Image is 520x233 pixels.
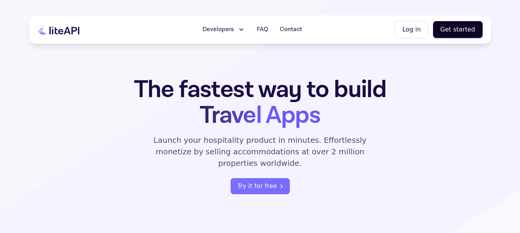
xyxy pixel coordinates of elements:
span: Developers [202,25,234,34]
button: Try it for free [231,178,290,194]
a: register [231,178,290,194]
span: Travel Apps [200,99,320,131]
h1: The fastest way to build [110,77,411,128]
a: Contact [275,22,307,37]
p: Launch your hospitality product in minutes. Effortlessly monetize by selling accommodations at ov... [145,134,376,169]
button: Developers [198,22,250,37]
a: FAQ [252,22,273,37]
span: Contact [280,25,302,34]
span: FAQ [257,25,268,34]
button: Get started [433,21,483,38]
button: Log in [395,21,428,38]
